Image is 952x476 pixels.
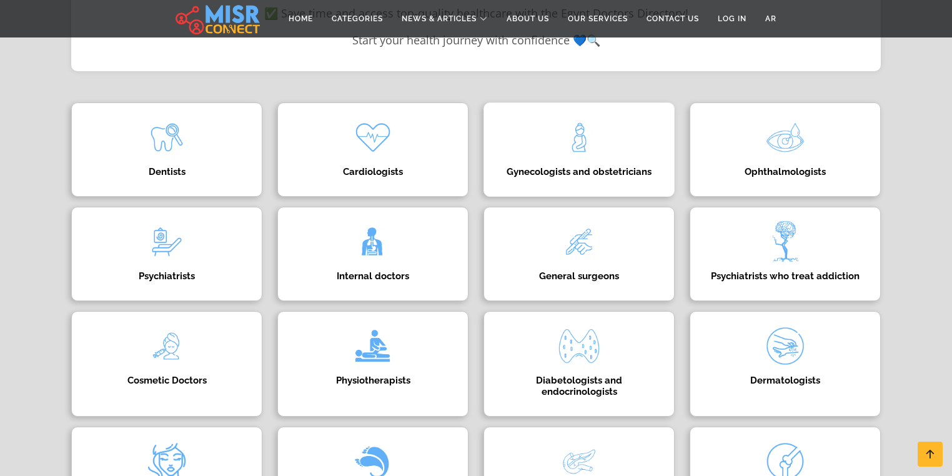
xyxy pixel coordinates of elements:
[760,112,810,162] img: O3vASGqC8OE0Zbp7R2Y3.png
[402,13,477,24] span: News & Articles
[497,7,558,31] a: About Us
[756,7,786,31] a: AR
[270,311,476,417] a: Physiotherapists
[554,217,604,267] img: Oi1DZGDTXfHRQb1rQtXk.png
[476,207,682,301] a: General surgeons
[554,112,604,162] img: tQBIxbFzDjHNxea4mloJ.png
[476,102,682,197] a: Gynecologists and obstetricians
[142,217,192,267] img: wzNEwxv3aCzPUCYeW7v7.png
[709,375,861,386] h4: Dermatologists
[682,207,888,301] a: Psychiatrists who treat addiction
[297,375,449,386] h4: Physiotherapists
[270,102,476,197] a: Cardiologists
[503,166,655,177] h4: Gynecologists and obstetricians
[279,7,322,31] a: Home
[760,217,810,267] img: h5EIAXIcPTd24bgZWo2m.png
[297,166,449,177] h4: Cardiologists
[682,311,888,417] a: Dermatologists
[270,207,476,301] a: Internal doctors
[84,32,868,49] p: Start your health journey with confidence 💙🔍
[709,270,861,282] h4: Psychiatrists who treat addiction
[392,7,497,31] a: News & Articles
[91,375,243,386] h4: Cosmetic Doctors
[682,102,888,197] a: Ophthalmologists
[348,217,398,267] img: pfAWvOfsRsa0Gymt6gRE.png
[297,270,449,282] h4: Internal doctors
[558,7,637,31] a: Our Services
[503,270,655,282] h4: General surgeons
[91,166,243,177] h4: Dentists
[64,311,270,417] a: Cosmetic Doctors
[348,112,398,162] img: kQgAgBbLbYzX17DbAKQs.png
[322,7,392,31] a: Categories
[64,207,270,301] a: Psychiatrists
[142,321,192,371] img: DjGqZLWENc0VUGkVFVvU.png
[476,311,682,417] a: Diabetologists and endocrinologists
[503,375,655,397] h4: Diabetologists and endocrinologists
[709,166,861,177] h4: Ophthalmologists
[708,7,756,31] a: Log in
[64,102,270,197] a: Dentists
[176,3,259,34] img: main.misr_connect
[554,321,604,371] img: jnNY9U7jN3OrbWkM88mM.png
[348,321,398,371] img: QNHokBW5vrPUdimAHhBQ.png
[142,112,192,162] img: k714wZmFaHWIHbCst04N.png
[637,7,708,31] a: Contact Us
[91,270,243,282] h4: Psychiatrists
[760,321,810,371] img: hWxcuLC5XSYMg4jBQuTo.png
